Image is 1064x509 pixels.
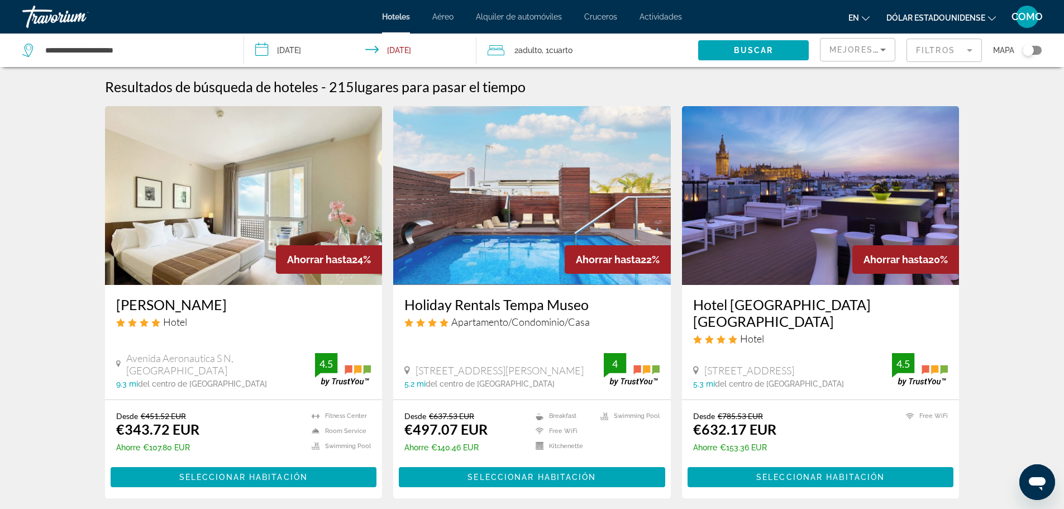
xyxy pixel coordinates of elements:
[852,245,959,274] div: 20%
[404,443,428,452] span: Ahorre
[693,379,715,388] span: 5.3 mi
[111,467,377,487] button: Seleccionar habitación
[756,473,885,482] span: Seleccionar habitación
[382,12,410,21] a: Hoteles
[704,364,794,377] span: [STREET_ADDRESS]
[688,467,954,487] button: Seleccionar habitación
[892,353,948,386] img: trustyou-badge.svg
[734,46,774,55] span: Buscar
[718,411,763,421] del: €785.53 EUR
[404,443,488,452] p: €140.46 EUR
[287,254,352,265] span: Ahorrar hasta
[530,426,595,436] li: Free WiFi
[179,473,308,482] span: Seleccionar habitación
[276,245,382,274] div: 24%
[116,379,138,388] span: 9.3 mi
[329,78,526,95] h2: 215
[315,353,371,386] img: trustyou-badge.svg
[321,78,326,95] span: -
[829,43,886,56] mat-select: Sort by
[416,364,584,377] span: [STREET_ADDRESS][PERSON_NAME]
[886,13,985,22] font: Dólar estadounidense
[404,316,660,328] div: 4 star Apartment
[993,42,1014,58] span: Mapa
[682,106,960,285] img: Hotel image
[640,12,682,21] a: Actividades
[432,12,454,21] a: Aéreo
[900,411,948,421] li: Free WiFi
[829,45,941,54] span: Mejores descuentos
[105,106,383,285] img: Hotel image
[476,12,562,21] a: Alquiler de automóviles
[111,470,377,482] a: Seleccionar habitación
[906,38,982,63] button: Filter
[116,443,140,452] span: Ahorre
[693,443,717,452] span: Ahorre
[1014,45,1042,55] button: Toggle map
[354,78,526,95] span: lugares para pasar el tiempo
[549,46,572,55] span: Cuarto
[116,411,138,421] span: Desde
[595,411,660,421] li: Swimming Pool
[542,42,572,58] span: , 1
[740,332,764,345] span: Hotel
[426,379,555,388] span: del centro de [GEOGRAPHIC_DATA]
[315,357,337,370] div: 4.5
[848,13,859,22] font: en
[892,357,914,370] div: 4.5
[244,34,477,67] button: Check-in date: Sep 16, 2025 Check-out date: Sep 19, 2025
[399,467,665,487] button: Seleccionar habitación
[693,421,776,437] ins: €632.17 EUR
[1013,5,1042,28] button: Menú de usuario
[429,411,474,421] del: €637.53 EUR
[393,106,671,285] img: Hotel image
[604,357,626,370] div: 4
[116,316,371,328] div: 4 star Hotel
[565,245,671,274] div: 22%
[604,353,660,386] img: trustyou-badge.svg
[467,473,596,482] span: Seleccionar habitación
[693,332,948,345] div: 4 star Hotel
[105,78,318,95] h1: Resultados de búsqueda de hoteles
[1019,464,1055,500] iframe: Botón para iniciar la ventana de mensajería
[530,411,595,421] li: Breakfast
[141,411,186,421] del: €451.52 EUR
[688,470,954,482] a: Seleccionar habitación
[518,46,542,55] span: Adulto
[116,296,371,313] a: [PERSON_NAME]
[693,443,776,452] p: €153.36 EUR
[116,443,199,452] p: €107.80 EUR
[693,296,948,330] a: Hotel [GEOGRAPHIC_DATA] [GEOGRAPHIC_DATA]
[693,411,715,421] span: Desde
[404,296,660,313] a: Holiday Rentals Tempa Museo
[22,2,134,31] a: Travorium
[404,411,426,421] span: Desde
[399,470,665,482] a: Seleccionar habitación
[306,441,371,451] li: Swimming Pool
[126,352,315,377] span: Avenida Aeronautica S N, [GEOGRAPHIC_DATA]
[576,254,641,265] span: Ahorrar hasta
[1011,11,1043,22] font: COMO
[863,254,928,265] span: Ahorrar hasta
[163,316,187,328] span: Hotel
[138,379,267,388] span: del centro de [GEOGRAPHIC_DATA]
[476,34,698,67] button: Travelers: 2 adults, 0 children
[306,411,371,421] li: Fitness Center
[584,12,617,21] a: Cruceros
[404,421,488,437] ins: €497.07 EUR
[715,379,844,388] span: del centro de [GEOGRAPHIC_DATA]
[451,316,590,328] span: Apartamento/Condominio/Casa
[514,42,542,58] span: 2
[886,9,996,26] button: Cambiar moneda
